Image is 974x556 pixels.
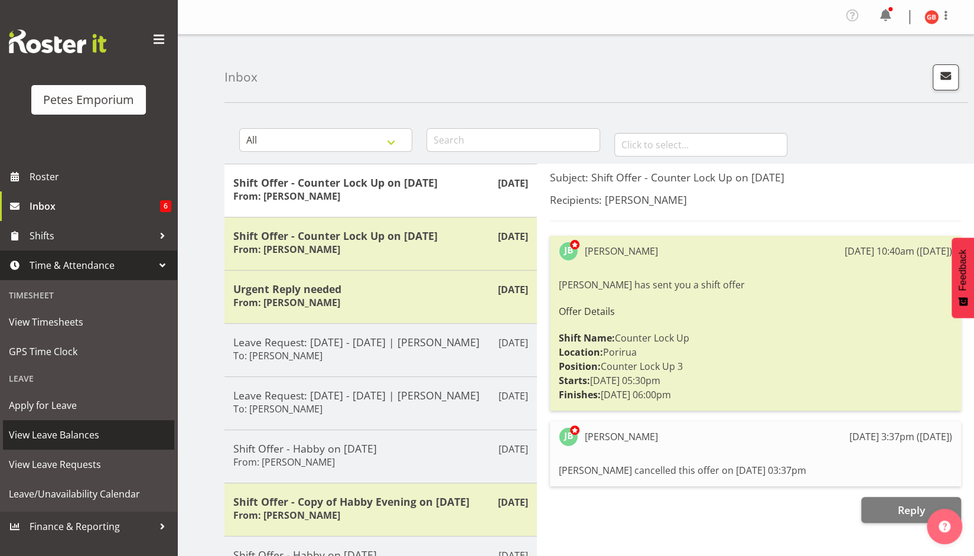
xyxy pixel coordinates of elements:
h5: Recipients: [PERSON_NAME] [550,193,961,206]
strong: Starts: [559,374,590,387]
p: [DATE] [498,495,528,509]
div: [PERSON_NAME] [585,244,658,258]
span: Inbox [30,197,160,215]
a: View Leave Requests [3,450,174,479]
h6: From: [PERSON_NAME] [233,243,340,255]
h5: Shift Offer - Counter Lock Up on [DATE] [233,176,528,189]
h6: Offer Details [559,306,952,317]
div: [PERSON_NAME] has sent you a shift offer Counter Lock Up Porirua Counter Lock Up 3 [DATE] 05:30pm... [559,275,952,405]
span: Reply [897,503,924,517]
h6: From: [PERSON_NAME] [233,456,335,468]
input: Click to select... [614,133,787,157]
h6: From: [PERSON_NAME] [233,509,340,521]
a: Apply for Leave [3,391,174,420]
h6: To: [PERSON_NAME] [233,403,323,415]
h5: Shift Offer - Copy of Habby Evening on [DATE] [233,495,528,508]
p: [DATE] [498,282,528,297]
p: [DATE] [498,229,528,243]
h5: Subject: Shift Offer - Counter Lock Up on [DATE] [550,171,961,184]
strong: Finishes: [559,388,601,401]
h4: Inbox [224,70,258,84]
strong: Position: [559,360,601,373]
div: [DATE] 3:37pm ([DATE]) [849,430,952,444]
span: Roster [30,168,171,186]
div: [DATE] 10:40am ([DATE]) [845,244,952,258]
p: [DATE] [499,336,528,350]
span: View Leave Requests [9,456,168,473]
span: Apply for Leave [9,396,168,414]
span: View Leave Balances [9,426,168,444]
button: Feedback - Show survey [952,238,974,318]
p: [DATE] [499,389,528,403]
a: View Timesheets [3,307,174,337]
p: [DATE] [498,176,528,190]
h5: Urgent Reply needed [233,282,528,295]
span: View Timesheets [9,313,168,331]
h5: Leave Request: [DATE] - [DATE] | [PERSON_NAME] [233,389,528,402]
h5: Shift Offer - Habby on [DATE] [233,442,528,455]
h6: To: [PERSON_NAME] [233,350,323,362]
span: Leave/Unavailability Calendar [9,485,168,503]
div: Petes Emporium [43,91,134,109]
a: GPS Time Clock [3,337,174,366]
span: Shifts [30,227,154,245]
h5: Leave Request: [DATE] - [DATE] | [PERSON_NAME] [233,336,528,349]
button: Reply [861,497,961,523]
span: Finance & Reporting [30,518,154,535]
img: jodine-bunn132.jpg [559,427,578,446]
div: [PERSON_NAME] cancelled this offer on [DATE] 03:37pm [559,460,952,480]
div: [PERSON_NAME] [585,430,658,444]
span: 6 [160,200,171,212]
strong: Shift Name: [559,331,615,344]
span: GPS Time Clock [9,343,168,360]
a: View Leave Balances [3,420,174,450]
span: Time & Attendance [30,256,154,274]
div: Leave [3,366,174,391]
img: gillian-byford11184.jpg [924,10,939,24]
a: Leave/Unavailability Calendar [3,479,174,509]
h6: From: [PERSON_NAME] [233,190,340,202]
div: Timesheet [3,283,174,307]
span: Feedback [957,249,968,291]
input: Search [426,128,600,152]
p: [DATE] [499,442,528,456]
img: jodine-bunn132.jpg [559,242,578,261]
img: help-xxl-2.png [939,521,950,532]
strong: Location: [559,346,603,359]
h5: Shift Offer - Counter Lock Up on [DATE] [233,229,528,242]
h6: From: [PERSON_NAME] [233,297,340,308]
img: Rosterit website logo [9,30,106,53]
